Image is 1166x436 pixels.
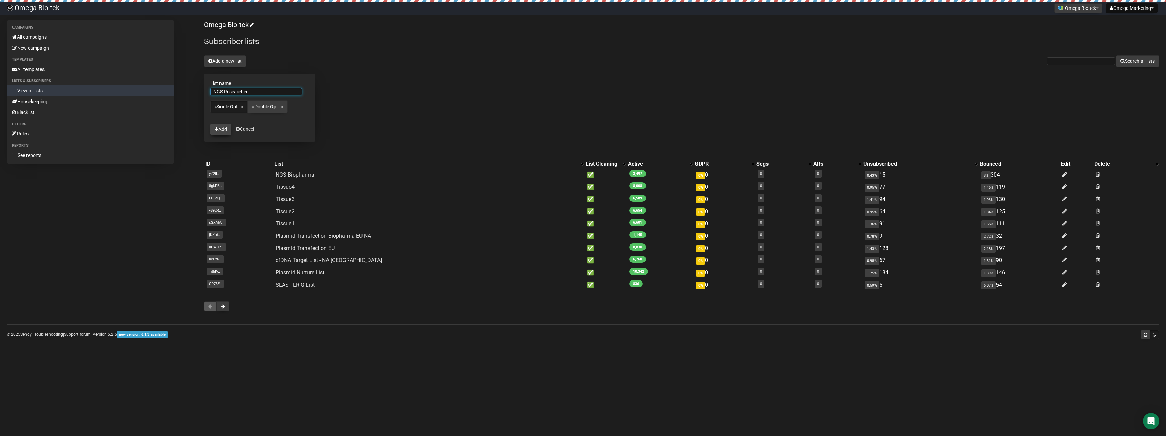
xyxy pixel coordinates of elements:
th: Active: No sort applied, activate to apply an ascending sort [626,159,694,169]
td: 32 [978,230,1060,242]
div: GDPR [695,161,748,167]
a: Sendy [20,332,32,337]
img: 1701ad020795bef423df3e17313bb685 [7,5,13,11]
span: 8gkPB.. [207,182,224,190]
a: 0 [760,245,762,249]
span: LUJaQ.. [207,194,225,202]
td: 67 [862,254,978,267]
a: 0 [760,171,762,176]
td: 111 [978,218,1060,230]
td: 197 [978,242,1060,254]
a: 0 [817,184,819,188]
button: Omega Marketing [1106,3,1158,13]
a: New campaign [7,42,174,53]
span: 6,654 [629,207,646,214]
span: 0.95% [865,184,879,192]
td: 304 [978,169,1060,181]
span: yZ2lI.. [207,170,222,178]
span: neUz6.. [207,255,224,263]
button: Omega Bio-tek [1054,3,1102,13]
td: ✅ [584,267,626,279]
button: Add [210,124,231,135]
a: Troubleshooting [33,332,63,337]
a: 0 [760,269,762,274]
span: jKz16.. [207,231,223,239]
span: 0% [696,196,705,203]
a: 0 [817,281,819,286]
a: Blacklist [7,107,174,118]
div: Segs [756,161,805,167]
th: List: No sort applied, activate to apply an ascending sort [273,159,584,169]
td: 77 [862,181,978,193]
a: Single Opt-In [210,100,248,113]
a: Plasmid Nurture List [276,269,324,276]
li: Campaigns [7,23,174,32]
span: 0% [696,208,705,216]
a: Double Opt-In [247,100,288,113]
span: 1.93% [981,196,996,204]
a: Tissue4 [276,184,295,190]
span: 10,342 [629,268,648,275]
a: NGS Biopharma [276,171,314,178]
a: 0 [760,257,762,261]
td: 15 [862,169,978,181]
td: ✅ [584,279,626,291]
span: 2.72% [981,233,996,240]
img: favicons [1058,5,1063,11]
td: 0 [693,279,755,291]
td: 119 [978,181,1060,193]
span: 1.75% [865,269,879,277]
span: 1.46% [981,184,996,192]
td: 94 [862,193,978,205]
li: Reports [7,142,174,150]
button: Add a new list [204,55,246,67]
td: 0 [693,181,755,193]
a: Rules [7,128,174,139]
a: All templates [7,64,174,75]
a: Cancel [236,126,254,132]
th: GDPR: No sort applied, activate to apply an ascending sort [693,159,755,169]
span: 0% [696,172,705,179]
td: 54 [978,279,1060,291]
td: ✅ [584,193,626,205]
span: 0% [696,221,705,228]
a: 0 [817,196,819,200]
a: Tissue1 [276,220,295,227]
span: 0.98% [865,257,879,265]
div: Delete [1094,161,1152,167]
li: Lists & subscribers [7,77,174,85]
a: View all lists [7,85,174,96]
td: 91 [862,218,978,230]
span: new version: 6.1.3 available [117,331,168,338]
td: ✅ [584,254,626,267]
span: Q973F.. [207,280,224,288]
td: 0 [693,205,755,218]
span: 0.78% [865,233,879,240]
th: ID: No sort applied, sorting is disabled [204,159,273,169]
th: Bounced: No sort applied, sorting is disabled [978,159,1060,169]
a: 0 [817,257,819,261]
span: 6,760 [629,256,646,263]
span: 1.39% [981,269,996,277]
a: 0 [817,171,819,176]
div: Open Intercom Messenger [1143,413,1159,429]
a: Plasmid Transfection Biopharma EU NA [276,233,371,239]
td: 5 [862,279,978,291]
th: List Cleaning: No sort applied, activate to apply an ascending sort [584,159,626,169]
span: 0.95% [865,208,879,216]
td: 0 [693,193,755,205]
span: 1.41% [865,196,879,204]
div: Bounced [980,161,1059,167]
div: List Cleaning [586,161,620,167]
span: 0% [696,184,705,191]
a: new version: 6.1.3 available [117,332,168,337]
label: List name [210,80,309,86]
a: 0 [760,281,762,286]
span: 836 [629,280,643,287]
td: ✅ [584,169,626,181]
span: 6,601 [629,219,646,226]
td: 130 [978,193,1060,205]
td: 90 [978,254,1060,267]
a: cfDNA Target List - NA [GEOGRAPHIC_DATA] [276,257,382,264]
div: List [274,161,577,167]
